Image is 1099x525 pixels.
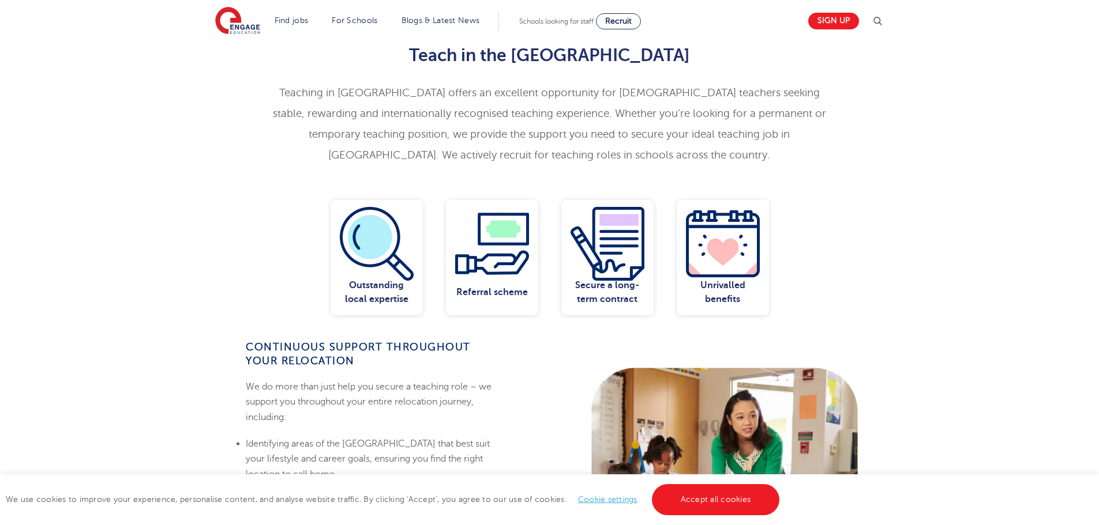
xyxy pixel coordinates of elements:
div: Outstanding local expertise [340,278,414,306]
div: Secure a long-term contract [571,278,644,306]
span: Schools looking for staff [519,17,594,25]
span: Recruit [605,17,632,25]
a: Recruit [596,13,641,29]
div: Unrivalled benefits [686,278,760,306]
img: Engage Education [215,7,260,36]
strong: Continuous support throughout your relocation [246,341,471,367]
a: Find jobs [275,16,309,25]
a: For Schools [332,16,377,25]
a: Cookie settings [578,495,637,504]
a: Accept all cookies [652,484,780,515]
div: Referral scheme [455,278,529,306]
span: We use cookies to improve your experience, personalise content, and analyse website traffic. By c... [6,495,782,504]
a: Blogs & Latest News [402,16,480,25]
p: We do more than just help you secure a teaching role – we support you throughout your entire relo... [246,379,503,425]
h2: Teach in the [GEOGRAPHIC_DATA] [267,46,832,65]
a: Sign up [808,13,859,29]
li: Identifying areas of the [GEOGRAPHIC_DATA] that best suit your lifestyle and career goals, ensuri... [246,436,503,482]
span: Teaching in [GEOGRAPHIC_DATA] offers an excellent opportunity for [DEMOGRAPHIC_DATA] teachers see... [273,87,826,161]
